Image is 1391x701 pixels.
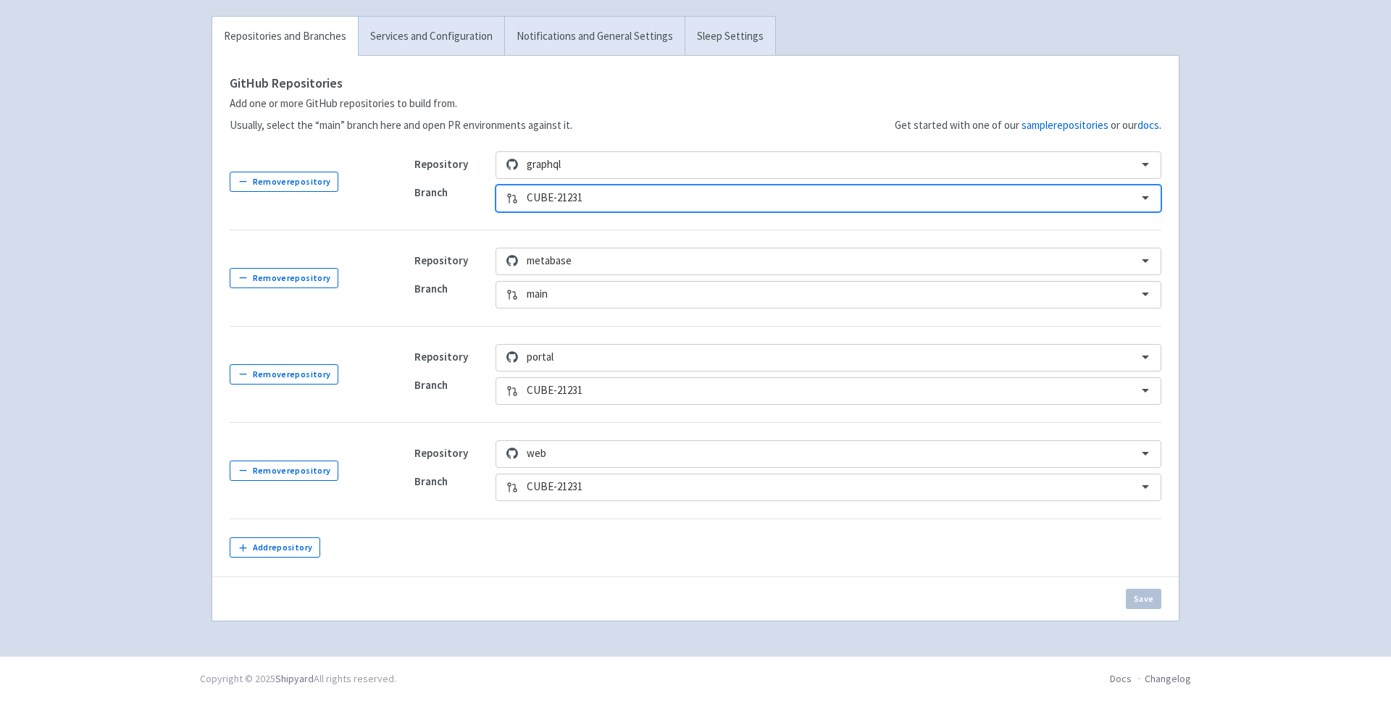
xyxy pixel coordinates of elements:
[414,446,468,460] strong: Repository
[275,672,314,685] a: Shipyard
[685,17,775,56] a: Sleep Settings
[200,671,396,687] div: Copyright © 2025 All rights reserved.
[230,364,338,385] button: Removerepository
[414,157,468,171] strong: Repository
[230,268,338,288] button: Removerepository
[414,474,448,488] strong: Branch
[414,378,448,392] strong: Branch
[1145,672,1191,685] a: Changelog
[230,75,343,91] strong: GitHub Repositories
[414,253,468,267] strong: Repository
[358,17,504,56] a: Services and Configuration
[414,185,448,199] strong: Branch
[230,537,320,558] button: Addrepository
[504,17,685,56] a: Notifications and General Settings
[230,172,338,192] button: Removerepository
[212,17,358,56] a: Repositories and Branches
[414,350,468,364] strong: Repository
[230,461,338,481] button: Removerepository
[1126,589,1161,609] button: Save
[895,117,1161,134] p: Get started with one of our or our .
[1022,118,1108,132] a: samplerepositories
[1110,672,1132,685] a: Docs
[414,282,448,295] strong: Branch
[230,117,572,134] p: Usually, select the “main” branch here and open PR environments against it.
[1137,118,1159,132] a: docs
[230,96,572,112] p: Add one or more GitHub repositories to build from.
